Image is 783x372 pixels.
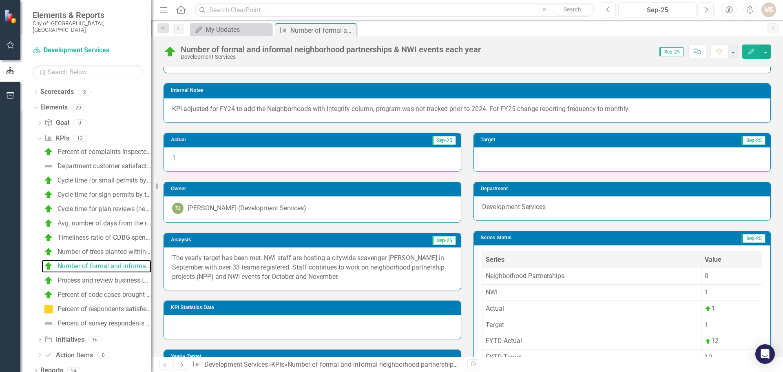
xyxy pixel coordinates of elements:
[42,260,151,273] a: Number of formal and informal neighborhood partnerships & NWI events each year
[33,10,143,20] span: Elements & Reports
[78,89,91,96] div: 2
[172,203,184,214] div: TJ
[33,65,143,79] input: Search Below...
[58,220,151,227] div: Avg. number of days from the receipt of the resident's application for rehabilitation assistance ...
[42,203,151,216] a: Cycle time for plan reviews (new and major/minor) by the Zoning Division (Development Review Comm...
[755,344,775,364] div: Open Intercom Messenger
[44,261,53,271] img: On Target
[42,145,151,158] a: Percent of complaints inspected [DATE] (New FY24)
[58,177,151,184] div: Cycle time for small permits by the Zoning Division (Building Plan Review) (Days)
[58,234,151,241] div: Timeliness ratio of CDBG spending: annual CDBG allocation available by [DATE]
[705,321,708,330] div: 1
[44,319,53,328] img: Not Defined
[482,350,701,366] td: FYTD Target
[58,148,151,156] div: Percent of complaints inspected [DATE] (New FY24)
[33,46,135,55] a: Development Services
[40,87,74,97] a: Scorecards
[481,186,767,192] h3: Department
[171,88,766,93] h3: Internal Notes
[58,277,151,284] div: Process and review business tax applications within 7 business days
[58,163,151,170] div: Department customer satisfaction rating
[42,274,151,287] a: Process and review business tax applications within 7 business days
[97,352,110,359] div: 0
[44,304,53,314] img: Caution
[42,188,151,201] a: Cycle time for sign permits by the Zoning Division (Building Plan Review) (Days)
[192,25,270,35] a: My Updates
[171,305,457,310] h3: KPI Statistics Data
[72,104,85,111] div: 29
[705,305,711,312] img: On Target
[192,360,461,370] div: » »
[482,333,701,350] td: FYTD Actual
[44,190,53,200] img: On Target
[552,4,593,16] button: Search
[73,135,86,142] div: 13
[58,305,151,313] div: Percent of respondents satisfied with City efforts at maintaining the quality of their neighborho...
[711,336,719,346] div: 12
[42,317,151,330] a: Percent of survey respondents satisfied with the City's efforts to support quality neighborhoods ...
[618,2,697,17] button: Sep-25
[204,361,268,368] a: Development Services
[44,134,69,143] a: KPIs
[482,301,701,317] td: Actual
[88,336,102,343] div: 16
[621,5,694,15] div: Sep-25
[711,304,715,314] div: 1
[172,254,453,282] p: The yearly target has been met. NWI staff are hosting a citywide scavenger [PERSON_NAME] in Septe...
[181,54,481,60] div: Development Services
[206,25,270,35] div: My Updates
[42,303,151,316] a: Percent of respondents satisfied with City efforts at maintaining the quality of their neighborho...
[481,137,586,143] h3: Target
[164,45,177,58] img: On Target
[42,174,151,187] a: Cycle time for small permits by the Zoning Division (Building Plan Review) (Days)
[58,320,151,327] div: Percent of survey respondents satisfied with the City's efforts to support quality neighborhoods ...
[761,2,776,17] button: MS
[741,234,765,243] span: Sep-25
[172,154,176,162] span: 1
[44,335,84,345] a: Initiatives
[44,161,53,171] img: Not Defined
[194,3,595,17] input: Search ClearPoint...
[172,105,762,114] p: KPI adjusted for FY24 to add the Neighborhoods with Integrity column, program was not tracked pri...
[44,276,53,285] img: On Target
[44,290,53,300] img: On Target
[42,217,151,230] a: Avg. number of days from the receipt of the resident's application for rehabilitation assistance ...
[188,204,306,213] div: [PERSON_NAME] (Development Services)
[40,103,68,112] a: Elements
[44,118,69,128] a: Goal
[181,45,481,54] div: Number of formal and informal neighborhood partnerships & NWI events each year
[432,236,456,245] span: Sep-25
[73,120,86,127] div: 0
[482,284,701,301] td: NWI
[705,353,712,362] div: 10
[171,137,278,143] h3: Actual
[58,263,151,270] div: Number of formal and informal neighborhood partnerships & NWI events each year
[44,247,53,257] img: On Target
[58,291,151,298] div: Percent of code cases brought into voluntary compliance prior to administrative/judicial process
[705,288,708,297] div: 1
[44,147,53,157] img: On Target
[58,248,151,256] div: Number of trees planted within the City per year
[58,205,151,213] div: Cycle time for plan reviews (new and major/minor) by the Zoning Division (Development Review Comm...
[171,354,457,359] h3: Yearly Target
[44,218,53,228] img: On Target
[33,20,143,33] small: City of [GEOGRAPHIC_DATA], [GEOGRAPHIC_DATA]
[741,136,765,145] span: Sep-25
[705,338,711,345] img: On Target
[171,186,457,192] h3: Owner
[482,203,546,211] span: Development Services
[705,272,708,281] div: 0
[42,245,151,258] a: Number of trees planted within the City per year
[271,361,284,368] a: KPIs
[44,351,93,360] a: Action Items
[42,231,151,244] a: Timeliness ratio of CDBG spending: annual CDBG allocation available by [DATE]
[432,136,456,145] span: Sep-25
[482,317,701,333] td: Target
[171,237,299,243] h3: Analysis
[564,6,581,13] span: Search
[42,288,151,301] a: Percent of code cases brought into voluntary compliance prior to administrative/judicial process
[4,9,18,24] img: ClearPoint Strategy
[290,25,354,36] div: Number of formal and informal neighborhood partnerships & NWI events each year
[44,204,53,214] img: On Target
